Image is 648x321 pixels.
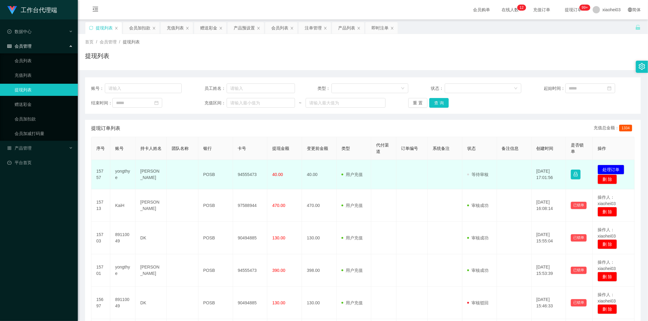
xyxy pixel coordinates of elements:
[85,51,109,60] h1: 提现列表
[140,146,162,151] span: 持卡人姓名
[219,26,223,30] i: 图标: close
[302,254,337,287] td: 398.00
[341,300,363,305] span: 用户充值
[91,160,110,189] td: 15757
[154,101,159,105] i: 图标: calendar
[272,146,289,151] span: 提现金额
[639,63,645,70] i: 图标: setting
[532,189,566,222] td: [DATE] 16:08:14
[341,203,363,208] span: 用户充值
[341,235,363,240] span: 用户充值
[532,160,566,189] td: [DATE] 17:01:56
[85,0,106,20] i: 图标: menu-fold
[234,22,255,34] div: 产品预设置
[579,5,590,11] sup: 920
[91,85,105,92] span: 账号：
[257,26,260,30] i: 图标: close
[233,222,268,254] td: 90494885
[233,189,268,222] td: 97588944
[21,0,57,20] h1: 工作台代理端
[307,146,328,151] span: 变更前金额
[598,195,616,206] span: 操作人：xiaohei03
[598,174,617,184] button: 删 除
[530,8,553,12] span: 充值订单
[598,146,606,151] span: 操作
[537,146,554,151] span: 创建时间
[7,44,12,48] i: 图标: table
[571,299,587,306] button: 已锁单
[619,125,632,131] span: 1334
[15,69,73,81] a: 充值列表
[233,160,268,189] td: 94555473
[198,222,233,254] td: POSB
[306,98,386,108] input: 请输入最大值为
[135,222,167,254] td: DK
[341,268,363,273] span: 用户充值
[467,146,476,151] span: 状态
[532,222,566,254] td: [DATE] 15:55:04
[119,39,120,44] span: /
[302,287,337,319] td: 130.00
[302,160,337,189] td: 40.00
[514,86,518,91] i: 图标: down
[628,8,632,12] i: 图标: global
[519,5,522,11] p: 1
[7,146,12,150] i: 图标: appstore-o
[467,300,489,305] span: 审核驳回
[91,222,110,254] td: 15703
[271,22,288,34] div: 会员列表
[598,239,617,249] button: 删 除
[401,146,418,151] span: 订单编号
[607,86,612,90] i: 图标: calendar
[502,146,519,151] span: 备注信息
[598,207,617,217] button: 删 除
[115,146,124,151] span: 账号
[167,22,184,34] div: 充值列表
[110,189,135,222] td: KaiH
[91,254,110,287] td: 15701
[522,5,524,11] p: 2
[598,292,616,303] span: 操作人：xiaohei03
[91,125,120,132] span: 提现订单列表
[7,29,32,34] span: 数据中心
[272,300,285,305] span: 130.00
[357,26,361,30] i: 图标: close
[544,85,565,92] span: 起始时间：
[200,22,217,34] div: 赠送彩金
[317,85,331,92] span: 类型：
[467,203,489,208] span: 审核成功
[302,189,337,222] td: 470.00
[203,146,212,151] span: 银行
[372,22,389,34] div: 即时注单
[15,55,73,67] a: 会员列表
[467,235,489,240] span: 审核成功
[532,287,566,319] td: [DATE] 15:46:33
[105,83,182,93] input: 请输入
[7,146,32,150] span: 产品管理
[272,203,285,208] span: 470.00
[390,26,394,30] i: 图标: close
[324,26,327,30] i: 图标: close
[429,98,449,108] button: 查 询
[96,22,113,34] div: 提现列表
[129,22,150,34] div: 会员加扣款
[15,98,73,110] a: 赠送彩金
[233,254,268,287] td: 94555473
[110,254,135,287] td: yongthye
[562,8,585,12] span: 提现订单
[15,127,73,140] a: 会员加减打码量
[238,146,246,151] span: 卡号
[7,157,73,169] a: 图标: dashboard平台首页
[376,143,389,154] span: 代付渠道
[186,26,189,30] i: 图标: close
[295,100,306,106] span: ~
[305,22,322,34] div: 注单管理
[110,287,135,319] td: 89110049
[152,26,156,30] i: 图标: close
[635,25,641,30] i: 图标: unlock
[204,85,227,92] span: 员工姓名：
[7,29,12,34] i: 图标: check-circle-o
[431,85,445,92] span: 状态：
[123,39,140,44] span: 提现列表
[517,5,526,11] sup: 12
